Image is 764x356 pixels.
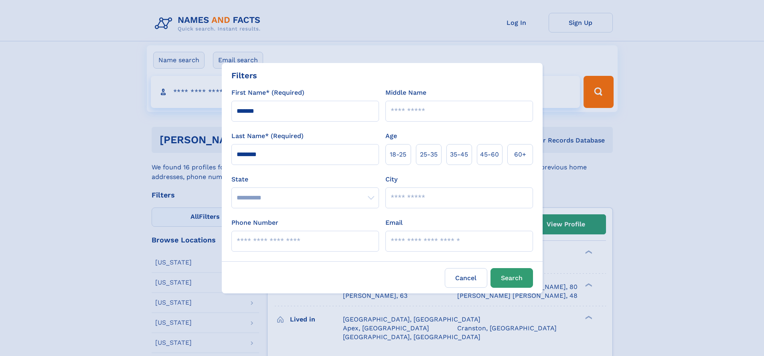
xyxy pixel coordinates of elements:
label: Age [385,131,397,141]
label: Last Name* (Required) [231,131,304,141]
span: 45‑60 [480,150,499,159]
label: State [231,175,379,184]
label: Middle Name [385,88,426,98]
span: 35‑45 [450,150,468,159]
label: Phone Number [231,218,278,228]
span: 25‑35 [420,150,438,159]
span: 60+ [514,150,526,159]
label: City [385,175,397,184]
label: Email [385,218,403,228]
button: Search [490,268,533,288]
label: First Name* (Required) [231,88,304,98]
span: 18‑25 [390,150,406,159]
label: Cancel [445,268,487,288]
div: Filters [231,69,257,81]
